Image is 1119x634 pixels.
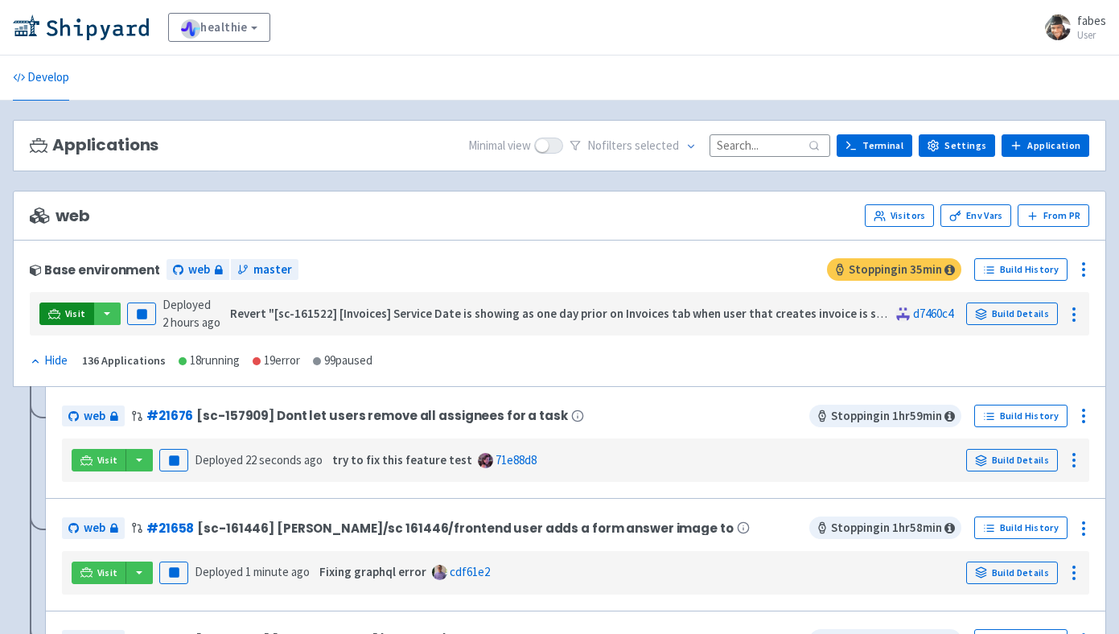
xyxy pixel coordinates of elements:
a: Settings [919,134,995,157]
button: Pause [159,562,188,584]
a: Build Details [966,303,1058,325]
span: selected [635,138,679,153]
span: [sc-161446] [PERSON_NAME]/sc 161446/frontend user adds a form answer image to [197,521,733,535]
span: [sc-157909] Dont let users remove all assignees for a task [196,409,567,422]
a: master [231,259,298,281]
span: Visit [97,566,118,579]
a: Env Vars [940,204,1011,227]
span: web [84,407,105,426]
div: 99 paused [313,352,372,370]
a: Visit [72,562,126,584]
button: Hide [30,352,69,370]
time: 22 seconds ago [245,452,323,467]
a: Visit [39,303,94,325]
div: 18 running [179,352,240,370]
div: Hide [30,352,68,370]
span: master [253,261,292,279]
img: Shipyard logo [13,14,149,40]
span: web [30,207,89,225]
a: #21676 [146,407,193,424]
a: Visitors [865,204,934,227]
strong: try to fix this feature test [332,452,472,467]
a: Build History [974,405,1068,427]
a: web [62,406,125,427]
span: Stopping in 1 hr 59 min [809,405,961,427]
button: Pause [159,449,188,471]
a: 71e88d8 [496,452,537,467]
a: cdf61e2 [450,564,490,579]
a: #21658 [146,520,194,537]
a: web [62,517,125,539]
span: web [84,519,105,537]
span: fabes [1077,13,1106,28]
a: web [167,259,229,281]
div: 19 error [253,352,300,370]
button: Pause [127,303,156,325]
a: d7460c4 [913,306,953,321]
span: Visit [65,307,86,320]
a: Develop [13,56,69,101]
span: Stopping in 35 min [827,258,961,281]
span: Deployed [163,297,220,331]
strong: Fixing graphql error [319,564,426,579]
time: 1 minute ago [245,564,310,579]
span: Stopping in 1 hr 58 min [809,517,961,539]
a: Build History [974,517,1068,539]
small: User [1077,30,1106,40]
a: fabes User [1035,14,1106,40]
h3: Applications [30,136,158,154]
a: Terminal [837,134,912,157]
a: Visit [72,449,126,471]
span: web [188,261,210,279]
a: Build Details [966,449,1058,471]
button: From PR [1018,204,1089,227]
span: Deployed [195,452,323,467]
div: 136 Applications [82,352,166,370]
input: Search... [710,134,830,156]
span: Visit [97,454,118,467]
time: 2 hours ago [163,315,220,330]
span: Deployed [195,564,310,579]
a: Build Details [966,562,1058,584]
a: Build History [974,258,1068,281]
a: Application [1002,134,1089,157]
a: healthie [168,13,270,42]
div: Base environment [30,263,160,277]
span: Minimal view [468,137,531,155]
span: No filter s [587,137,679,155]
